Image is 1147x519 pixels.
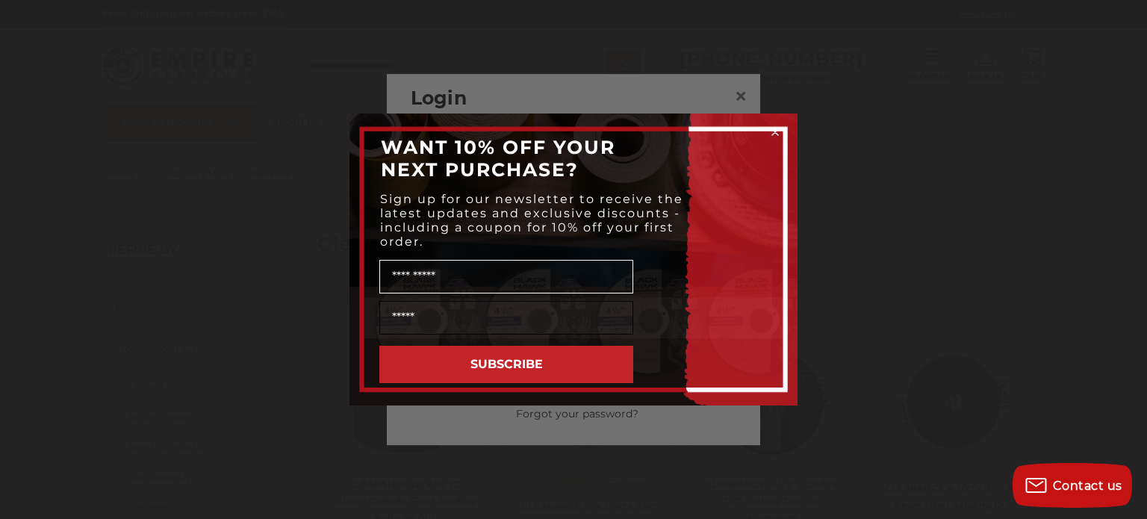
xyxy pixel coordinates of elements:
[380,192,683,249] span: Sign up for our newsletter to receive the latest updates and exclusive discounts - including a co...
[1053,479,1122,493] span: Contact us
[768,125,783,140] button: Close dialog
[379,346,633,383] button: SUBSCRIBE
[381,136,615,181] span: WANT 10% OFF YOUR NEXT PURCHASE?
[379,301,633,335] input: Email
[1013,463,1132,508] button: Contact us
